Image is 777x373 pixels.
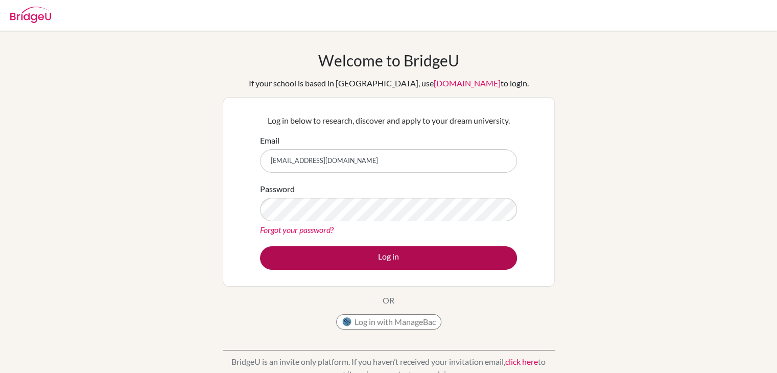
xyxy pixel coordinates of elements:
button: Log in with ManageBac [336,314,441,330]
a: [DOMAIN_NAME] [434,78,501,88]
p: Log in below to research, discover and apply to your dream university. [260,114,517,127]
p: OR [383,294,394,307]
h1: Welcome to BridgeU [318,51,459,69]
label: Email [260,134,279,147]
label: Password [260,183,295,195]
a: Forgot your password? [260,225,334,235]
button: Log in [260,246,517,270]
div: If your school is based in [GEOGRAPHIC_DATA], use to login. [249,77,529,89]
a: click here [505,357,538,366]
img: Bridge-U [10,7,51,23]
